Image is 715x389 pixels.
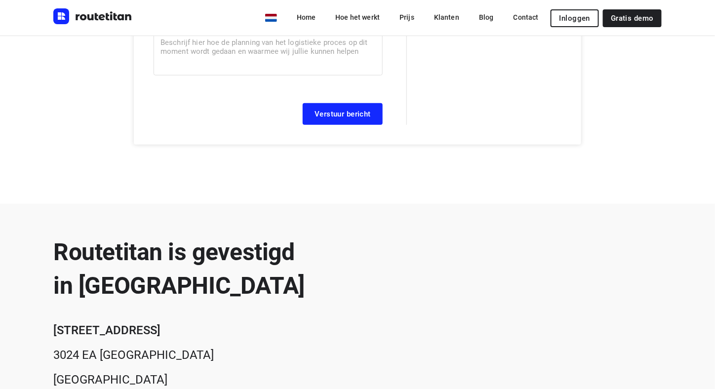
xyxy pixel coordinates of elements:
p: [GEOGRAPHIC_DATA] [53,372,305,389]
button: Verstuur bericht [303,103,383,125]
a: Gratis demo [603,9,662,27]
a: Home [289,8,324,26]
span: Verstuur bericht [315,110,371,118]
a: Klanten [426,8,467,26]
a: Prijs [392,8,422,26]
span: Gratis demo [611,14,654,22]
h2: Routetitan is gevestigd in [GEOGRAPHIC_DATA] [53,235,305,303]
a: Routetitan [53,8,132,27]
b: [STREET_ADDRESS] [53,324,160,338]
button: Inloggen [551,9,599,27]
span: Inloggen [559,14,590,22]
a: Hoe het werkt [327,8,388,26]
img: Routetitan logo [53,8,132,24]
a: Contact [506,8,547,26]
p: 3024 EA [GEOGRAPHIC_DATA] [53,347,305,364]
a: Blog [471,8,502,26]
